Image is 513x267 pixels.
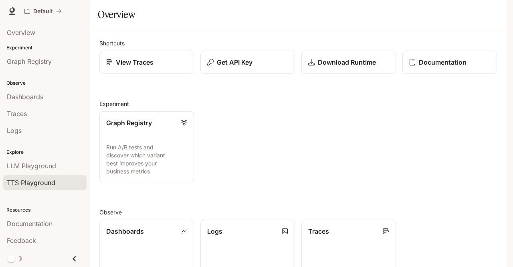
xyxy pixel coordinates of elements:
[99,208,497,216] h2: Observe
[99,51,194,74] a: View Traces
[106,143,187,175] p: Run A/B tests and discover which variant best improves your business metrics
[99,39,497,47] h2: Shortcuts
[98,6,135,22] h1: Overview
[207,226,222,236] p: Logs
[308,226,329,236] p: Traces
[116,57,153,67] p: View Traces
[318,57,376,67] p: Download Runtime
[99,111,194,182] a: Graph RegistryRun A/B tests and discover which variant best improves your business metrics
[301,51,396,74] a: Download Runtime
[33,8,53,15] p: Default
[99,100,497,108] h2: Experiment
[106,118,152,128] p: Graph Registry
[402,51,497,74] a: Documentation
[200,51,295,74] button: Get API Key
[217,57,252,67] p: Get API Key
[21,3,65,19] button: All workspaces
[419,57,467,67] p: Documentation
[106,226,144,236] p: Dashboards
